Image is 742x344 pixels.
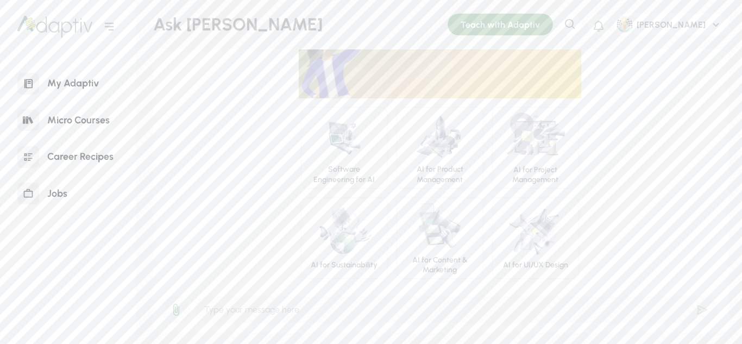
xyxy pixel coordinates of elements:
[501,165,570,185] div: AI for Project Management
[310,165,379,185] div: Software Engineering for AI
[299,3,364,98] img: Ada
[39,145,122,168] div: Career Recipes
[415,201,464,251] img: AI for Content & Marketing
[311,260,378,271] div: AI for Sustainability
[311,206,378,256] img: AI for Sustainability
[17,16,92,37] img: logo.872b5aafeb8bf5856602.png
[406,165,474,185] div: AI for Product Management
[39,109,118,132] div: Micro Courses
[502,206,568,256] img: AI for UI/UX Design
[617,16,633,33] img: ACg8ocJRY109Mw0Dfc9B03Pez71FS_NkUTt6Jln4VMmRbo9rsUAW8KA=s96-c
[406,255,474,276] div: AI for Content & Marketing
[153,13,448,36] div: Ask [PERSON_NAME]
[448,14,553,35] div: Teach with Adaptiv
[319,111,369,160] img: Software Engineering for AI
[39,72,107,95] div: My Adaptiv
[502,111,568,161] img: AI for Project Management
[633,19,709,30] div: [PERSON_NAME]
[415,111,465,160] img: AI for Product Management
[503,260,568,271] div: AI for UI/UX Design
[194,296,718,324] input: Type your message here
[39,182,76,205] div: Jobs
